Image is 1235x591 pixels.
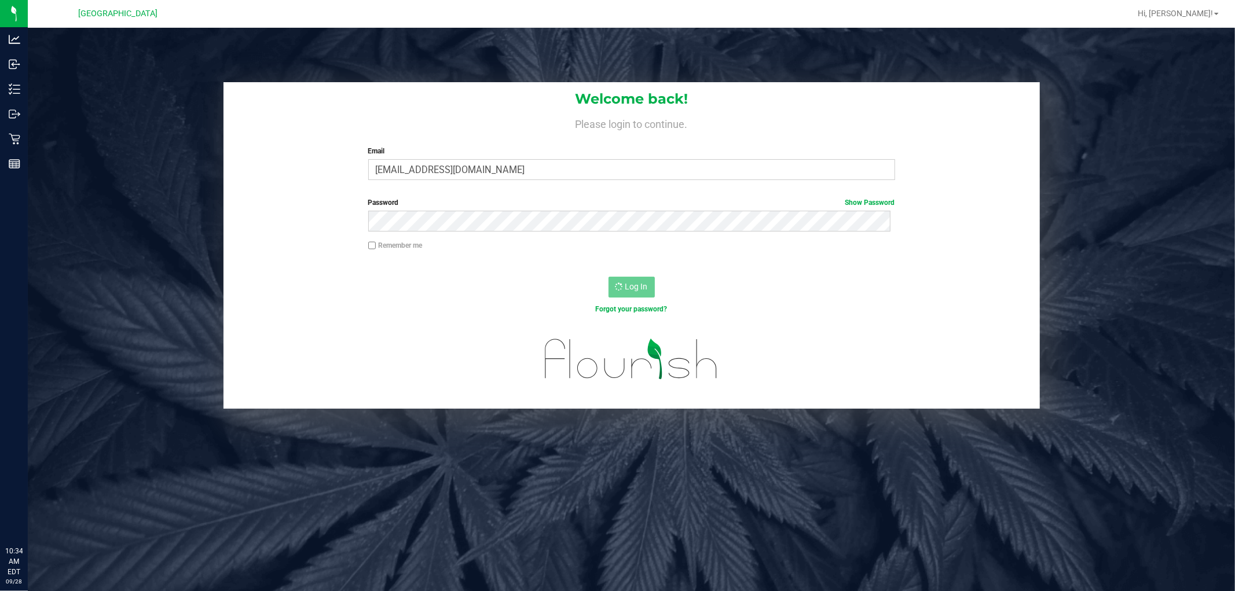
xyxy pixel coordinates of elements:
[368,199,399,207] span: Password
[596,305,668,313] a: Forgot your password?
[609,277,655,298] button: Log In
[1138,9,1213,18] span: Hi, [PERSON_NAME]!
[529,326,734,392] img: flourish_logo.svg
[9,58,20,70] inline-svg: Inbound
[9,108,20,120] inline-svg: Outbound
[223,91,1040,107] h1: Welcome back!
[368,241,376,249] input: Remember me
[368,146,895,156] label: Email
[845,199,895,207] a: Show Password
[9,34,20,45] inline-svg: Analytics
[5,546,23,577] p: 10:34 AM EDT
[625,282,648,291] span: Log In
[9,83,20,95] inline-svg: Inventory
[9,158,20,170] inline-svg: Reports
[79,9,158,19] span: [GEOGRAPHIC_DATA]
[223,116,1040,130] h4: Please login to continue.
[5,577,23,586] p: 09/28
[368,240,423,251] label: Remember me
[9,133,20,145] inline-svg: Retail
